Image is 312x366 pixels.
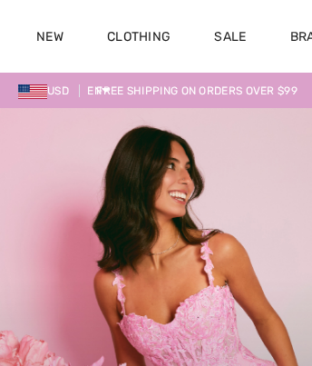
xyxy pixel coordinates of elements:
[214,29,246,48] a: Sale
[18,84,47,99] img: US Dollar
[36,29,63,48] a: New
[82,84,312,97] a: Free shipping on orders over $99
[107,29,171,48] a: Clothing
[18,84,76,97] span: USD
[87,84,110,97] span: EN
